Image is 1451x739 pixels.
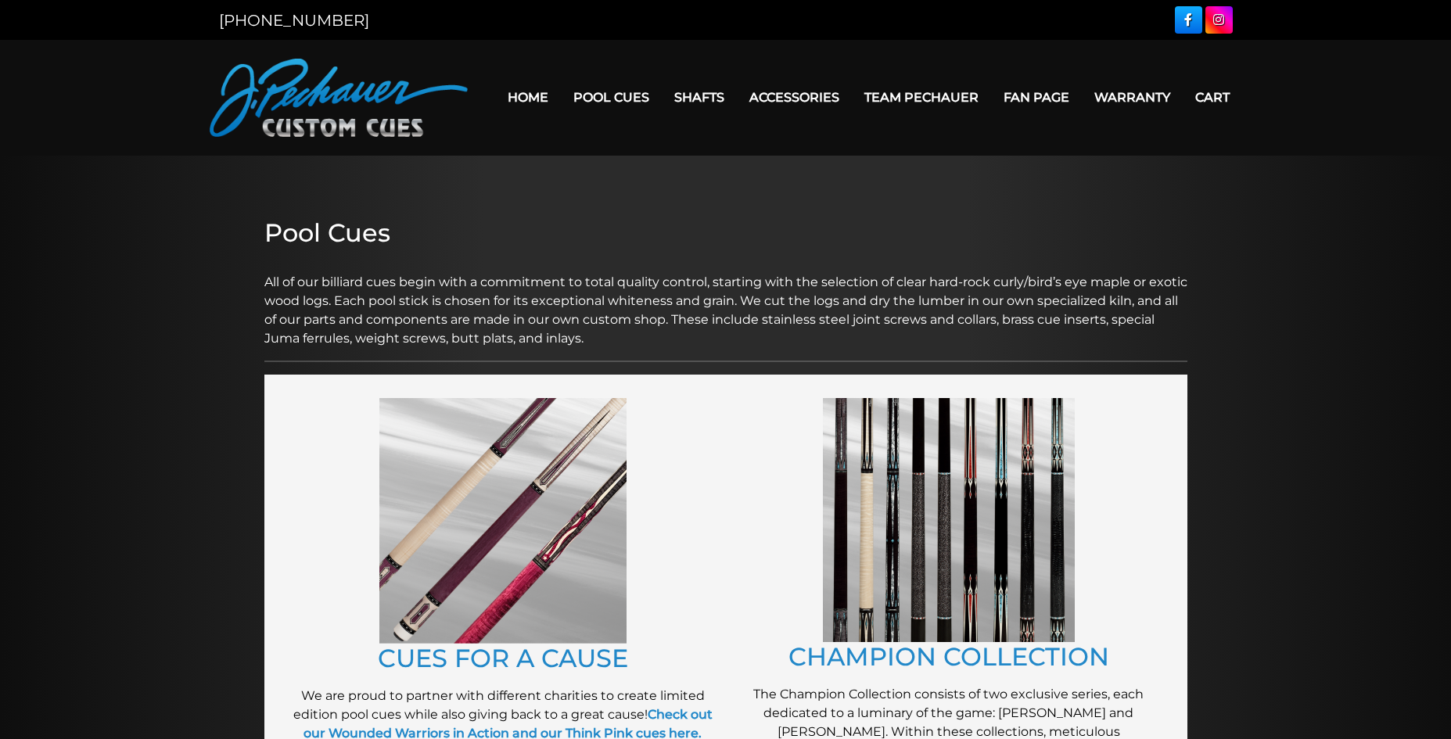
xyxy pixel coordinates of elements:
a: Pool Cues [561,77,662,117]
a: Team Pechauer [852,77,991,117]
a: [PHONE_NUMBER] [219,11,369,30]
img: Pechauer Custom Cues [210,59,468,137]
a: Accessories [737,77,852,117]
a: Fan Page [991,77,1082,117]
h2: Pool Cues [264,218,1187,248]
a: CHAMPION COLLECTION [788,641,1109,672]
p: All of our billiard cues begin with a commitment to total quality control, starting with the sele... [264,254,1187,348]
a: Home [495,77,561,117]
a: Shafts [662,77,737,117]
a: CUES FOR A CAUSE [378,643,628,673]
a: Cart [1183,77,1242,117]
a: Warranty [1082,77,1183,117]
